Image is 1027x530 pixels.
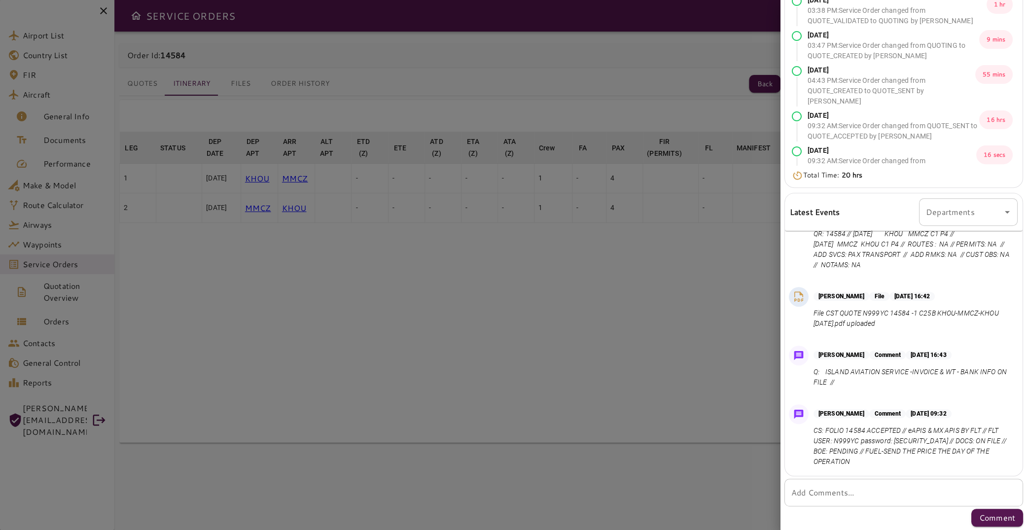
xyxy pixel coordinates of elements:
p: CS: FOLIO 14584 ACCEPTED // eAPIS & MX APIS BY FLT // FLT USER: N999YC password: [SECURITY_DATA] ... [814,425,1014,467]
p: [DATE] [808,145,976,156]
p: Comment [979,512,1015,524]
p: 09:32 AM : Service Order changed from QUOTE_ACCEPTED to AWAITING_ASSIGNMENT by [PERSON_NAME] [808,156,976,187]
p: [PERSON_NAME] [814,409,869,418]
p: 55 mins [975,65,1013,84]
p: 03:38 PM : Service Order changed from QUOTE_VALIDATED to QUOTING by [PERSON_NAME] [808,5,987,26]
button: Comment [971,509,1023,527]
p: QR: 14584 // [DATE] KHOU MMCZ C1 P4 // [DATE] MMCZ KHOU C1 P4 // ROUTES : NA // PERMITS: NA // AD... [814,229,1014,270]
h6: Latest Events [790,206,840,218]
p: Comment [869,351,906,359]
b: 20 hrs [842,170,863,180]
p: [DATE] [808,65,975,75]
p: [DATE] 16:43 [906,351,951,359]
p: Total Time: [803,170,862,180]
p: [DATE] [808,30,979,40]
p: 04:43 PM : Service Order changed from QUOTE_CREATED to QUOTE_SENT by [PERSON_NAME] [808,75,975,106]
p: 9 mins [979,30,1013,49]
p: 16 hrs [979,110,1013,129]
p: Comment [869,409,906,418]
p: Q: ISLAND AVIATION SERVICE -INVOICE & WT - BANK INFO ON FILE // [814,367,1014,388]
p: 16 secs [976,145,1013,164]
p: [DATE] 09:32 [906,409,951,418]
p: 09:32 AM : Service Order changed from QUOTE_SENT to QUOTE_ACCEPTED by [PERSON_NAME] [808,121,979,141]
p: 03:47 PM : Service Order changed from QUOTING to QUOTE_CREATED by [PERSON_NAME] [808,40,979,61]
p: [DATE] 16:42 [889,292,935,301]
p: [PERSON_NAME] [814,351,869,359]
p: [DATE] [808,110,979,121]
p: [PERSON_NAME] [814,292,869,301]
img: Timer Icon [792,171,803,180]
img: Message Icon [792,349,806,362]
button: Open [1000,205,1014,219]
p: File [869,292,889,301]
img: Message Icon [792,407,806,421]
img: PDF File [791,289,806,304]
p: File CST QUOTE N999YC 14584 -1 C25B KHOU-MMCZ-KHOU [DATE].pdf uploaded [814,308,1014,329]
